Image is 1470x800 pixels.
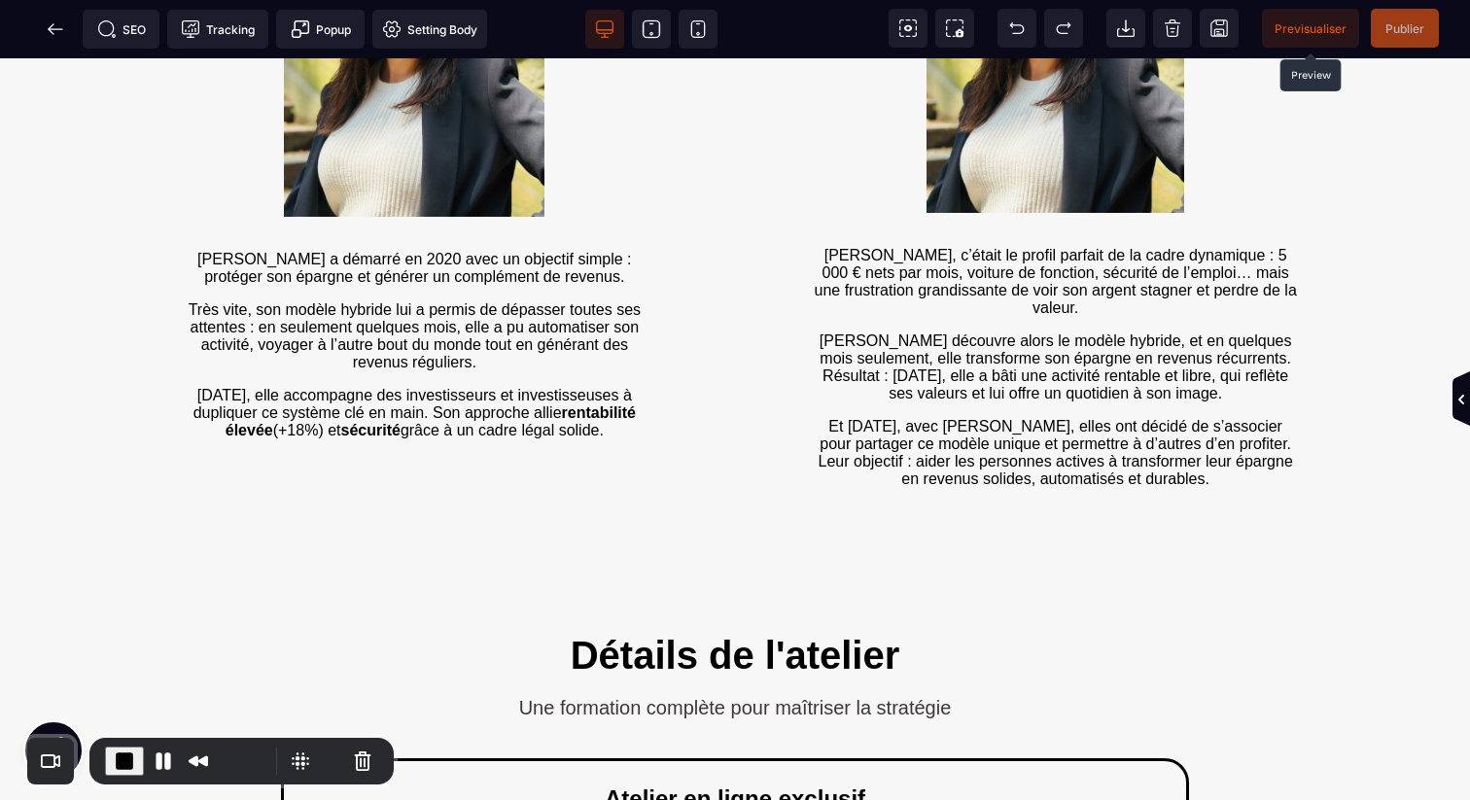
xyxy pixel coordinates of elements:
[97,19,146,39] span: SEO
[15,566,1455,629] h1: Détails de l'atelier
[15,629,1455,671] h2: Une formation complète pour maîtriser la stratégie
[181,19,255,39] span: Tracking
[1262,9,1359,48] span: Preview
[605,727,865,753] b: Atelier en ligne exclusif
[172,329,657,381] p: [DATE], elle accompagne des investisseurs et investisseuses à dupliquer ce système clé en main. S...
[813,360,1298,430] p: Et [DATE], avec [PERSON_NAME], elles ont décidé de s’associer pour partager ce modèle unique et p...
[341,364,401,380] b: sécurité
[889,9,927,48] span: View components
[935,9,974,48] span: Screenshot
[291,19,351,39] span: Popup
[172,243,657,313] p: Très vite, son modèle hybride lui a permis de dépasser toutes ses attentes : en seulement quelque...
[813,189,1298,259] p: [PERSON_NAME], c’était le profil parfait de la cadre dynamique : 5 000 € nets par mois, voiture d...
[1275,21,1347,36] span: Previsualiser
[1385,21,1424,36] span: Publier
[813,274,1298,430] p: [PERSON_NAME] découvre alors le modèle hybride, et en quelques mois seulement, elle transforme so...
[382,19,477,39] span: Setting Body
[226,346,636,380] b: rentabilité élevée
[172,192,657,227] p: [PERSON_NAME] a démarré en 2020 avec un objectif simple : protéger son épargne et générer un comp...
